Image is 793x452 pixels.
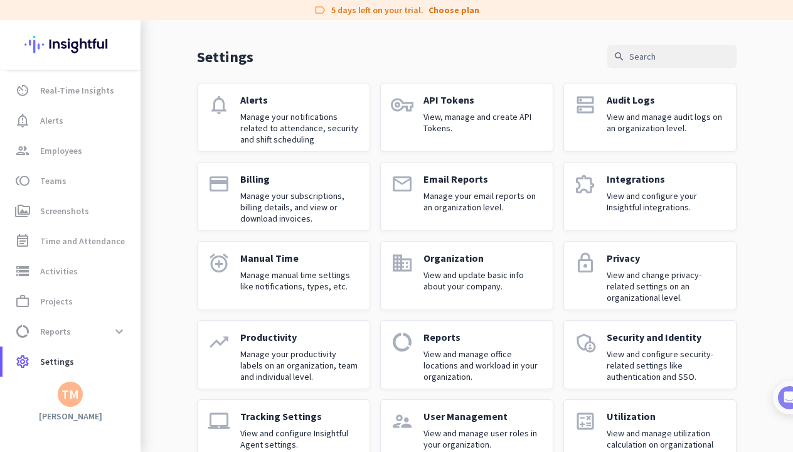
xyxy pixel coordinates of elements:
a: paymentBillingManage your subscriptions, billing details, and view or download invoices. [197,162,370,231]
span: Home [18,395,44,404]
a: domainOrganizationView and update basic info about your company. [380,241,553,310]
i: data_usage [15,324,30,339]
span: Settings [40,354,74,369]
i: lock [574,252,597,274]
i: label [314,4,326,16]
p: View and manage office locations and workload in your organization. [423,348,543,382]
div: [PERSON_NAME] from Insightful [70,135,206,148]
span: Projects [40,294,73,309]
i: group [15,143,30,158]
span: Employees [40,143,82,158]
i: notification_important [15,113,30,128]
a: notification_importantAlerts [3,105,141,136]
a: data_usageReportsView and manage office locations and workload in your organization. [380,320,553,389]
p: Security and Identity [607,331,726,343]
p: User Management [423,410,543,422]
i: trending_up [208,331,230,353]
a: Choose plan [428,4,479,16]
a: storageActivities [3,256,141,286]
span: Messages [73,395,116,404]
a: trending_upProductivityManage your productivity labels on an organization, team and individual le... [197,320,370,389]
a: admin_panel_settingsSecurity and IdentityView and configure security-related settings like authen... [563,320,737,389]
p: Integrations [607,173,726,185]
div: 2Initial tracking settings and how to edit them [23,357,228,387]
p: Manage your subscriptions, billing details, and view or download invoices. [240,190,359,224]
i: toll [15,173,30,188]
span: Help [147,395,167,404]
a: groupEmployees [3,136,141,166]
i: extension [574,173,597,195]
img: Insightful logo [24,20,116,69]
i: vpn_key [391,94,413,116]
i: supervisor_account [391,410,413,433]
p: View and manage user roles in your organization. [423,428,543,450]
a: dnsAudit LogsView and manage audit logs on an organization level. [563,83,737,152]
button: Help [125,364,188,414]
p: Settings [197,47,253,67]
div: 1Add employees [23,214,228,234]
i: storage [15,264,30,279]
p: Reports [423,331,543,343]
span: Real-Time Insights [40,83,114,98]
div: Initial tracking settings and how to edit them [48,362,213,387]
div: Close [220,5,243,28]
a: av_timerReal-Time Insights [3,75,141,105]
i: email [391,173,413,195]
i: calculate [574,410,597,433]
a: event_noteTime and Attendance [3,226,141,256]
h1: Tasks [107,6,147,27]
p: Utilization [607,410,726,422]
a: data_usageReportsexpand_more [3,316,141,347]
div: It's time to add your employees! This is crucial since Insightful will start collecting their act... [48,239,218,292]
p: View and change privacy-related settings on an organizational level. [607,269,726,303]
i: search [614,51,625,62]
a: notificationsAlertsManage your notifications related to attendance, security and shift scheduling [197,83,370,152]
p: Privacy [607,252,726,264]
button: expand_more [108,320,130,343]
i: event_note [15,234,30,249]
div: 🎊 Welcome to Insightful! 🎊 [18,48,233,94]
p: Manage your email reports on an organization level. [423,190,543,213]
p: Audit Logs [607,94,726,106]
p: Email Reports [423,173,543,185]
span: Screenshots [40,203,89,218]
p: View and configure Insightful Agent settings. [240,428,359,450]
div: Add employees [48,218,213,231]
button: Add your employees [48,302,169,327]
p: View and manage audit logs on an organization level. [607,111,726,134]
i: admin_panel_settings [574,331,597,353]
p: Organization [423,252,543,264]
i: settings [15,354,30,369]
i: domain [391,252,413,274]
a: lockPrivacyView and change privacy-related settings on an organizational level. [563,241,737,310]
p: Manage manual time settings like notifications, types, etc. [240,269,359,292]
p: View and update basic info about your company. [423,269,543,292]
i: notifications [208,94,230,116]
a: vpn_keyAPI TokensView, manage and create API Tokens. [380,83,553,152]
i: dns [574,94,597,116]
i: work_outline [15,294,30,309]
p: View and configure security-related settings like authentication and SSO. [607,348,726,382]
i: alarm_add [208,252,230,274]
p: Tracking Settings [240,410,359,422]
input: Search [607,45,737,68]
span: Activities [40,264,78,279]
a: extensionIntegrationsView and configure your Insightful integrations. [563,162,737,231]
p: Billing [240,173,359,185]
span: Time and Attendance [40,234,125,249]
i: payment [208,173,230,195]
i: av_timer [15,83,30,98]
div: You're just a few steps away from completing the essential app setup [18,94,233,124]
a: perm_mediaScreenshots [3,196,141,226]
i: laptop_mac [208,410,230,433]
a: work_outlineProjects [3,286,141,316]
button: Messages [63,364,125,414]
p: 4 steps [13,165,45,178]
p: Productivity [240,331,359,343]
a: settingsSettings [3,347,141,377]
p: View and configure your Insightful integrations. [607,190,726,213]
div: TM [61,388,79,401]
span: Tasks [206,395,233,404]
span: Teams [40,173,67,188]
p: View, manage and create API Tokens. [423,111,543,134]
